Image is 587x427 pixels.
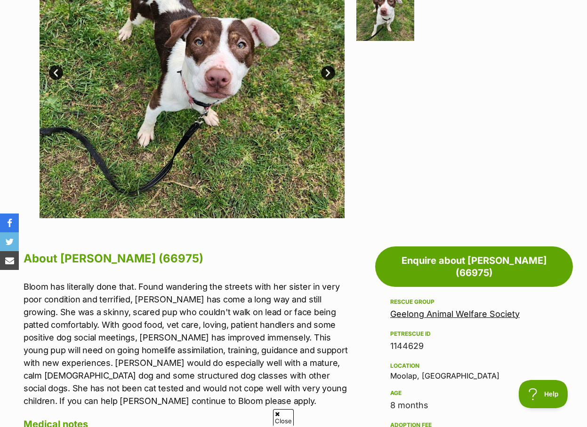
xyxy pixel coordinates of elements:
[390,309,520,319] a: Geelong Animal Welfare Society
[375,246,573,287] a: Enquire about [PERSON_NAME] (66975)
[24,248,349,269] h2: About [PERSON_NAME] (66975)
[390,362,558,370] div: Location
[519,380,568,408] iframe: Help Scout Beacon - Open
[49,66,63,80] a: Prev
[390,389,558,397] div: Age
[24,280,349,407] p: Bloom has literally done that. Found wandering the streets with her sister in very poor condition...
[273,409,294,426] span: Close
[390,340,558,353] div: 1144629
[390,360,558,380] div: Moolap, [GEOGRAPHIC_DATA]
[390,330,558,338] div: PetRescue ID
[390,298,558,306] div: Rescue group
[390,399,558,412] div: 8 months
[321,66,335,80] a: Next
